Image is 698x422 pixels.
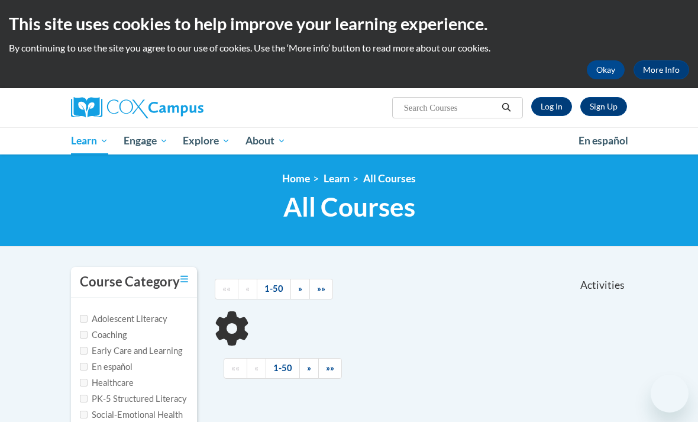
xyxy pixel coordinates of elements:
[245,134,286,148] span: About
[175,127,238,154] a: Explore
[247,358,266,379] a: Previous
[282,172,310,185] a: Home
[80,344,182,357] label: Early Care and Learning
[222,284,231,294] span: ««
[587,60,625,79] button: Okay
[257,279,291,299] a: 1-50
[116,127,176,154] a: Engage
[571,128,636,153] a: En español
[309,279,333,299] a: End
[324,172,350,185] a: Learn
[80,408,183,421] label: Social-Emotional Health
[80,328,127,342] label: Coaching
[317,284,325,294] span: »»
[580,279,625,292] span: Activities
[9,41,689,54] p: By continuing to use the site you agree to our use of cookies. Use the ‘More info’ button to read...
[651,375,689,413] iframe: Button to launch messaging window
[80,411,88,418] input: Checkbox for Options
[634,60,689,79] a: More Info
[215,279,238,299] a: Begining
[318,358,342,379] a: End
[80,331,88,339] input: Checkbox for Options
[180,273,188,286] a: Toggle collapse
[224,358,247,379] a: Begining
[80,376,134,389] label: Healthcare
[238,279,257,299] a: Previous
[63,127,116,154] a: Learn
[71,134,108,148] span: Learn
[363,172,416,185] a: All Courses
[326,363,334,373] span: »»
[290,279,310,299] a: Next
[254,363,258,373] span: «
[266,358,300,379] a: 1-50
[80,360,133,373] label: En español
[231,363,240,373] span: ««
[71,97,244,118] a: Cox Campus
[80,363,88,371] input: Checkbox for Options
[579,134,628,147] span: En español
[124,134,168,148] span: Engage
[9,12,689,36] h2: This site uses cookies to help improve your learning experience.
[80,395,88,402] input: Checkbox for Options
[80,313,167,326] label: Adolescent Literacy
[80,273,180,291] h3: Course Category
[245,284,250,294] span: «
[80,315,88,323] input: Checkbox for Options
[403,101,497,115] input: Search Courses
[71,97,203,118] img: Cox Campus
[80,379,88,386] input: Checkbox for Options
[80,347,88,355] input: Checkbox for Options
[62,127,636,154] div: Main menu
[283,191,415,223] span: All Courses
[298,284,302,294] span: »
[531,97,572,116] a: Log In
[497,101,515,115] button: Search
[307,363,311,373] span: »
[80,392,187,405] label: PK-5 Structured Literacy
[238,127,293,154] a: About
[299,358,319,379] a: Next
[183,134,230,148] span: Explore
[580,97,627,116] a: Register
